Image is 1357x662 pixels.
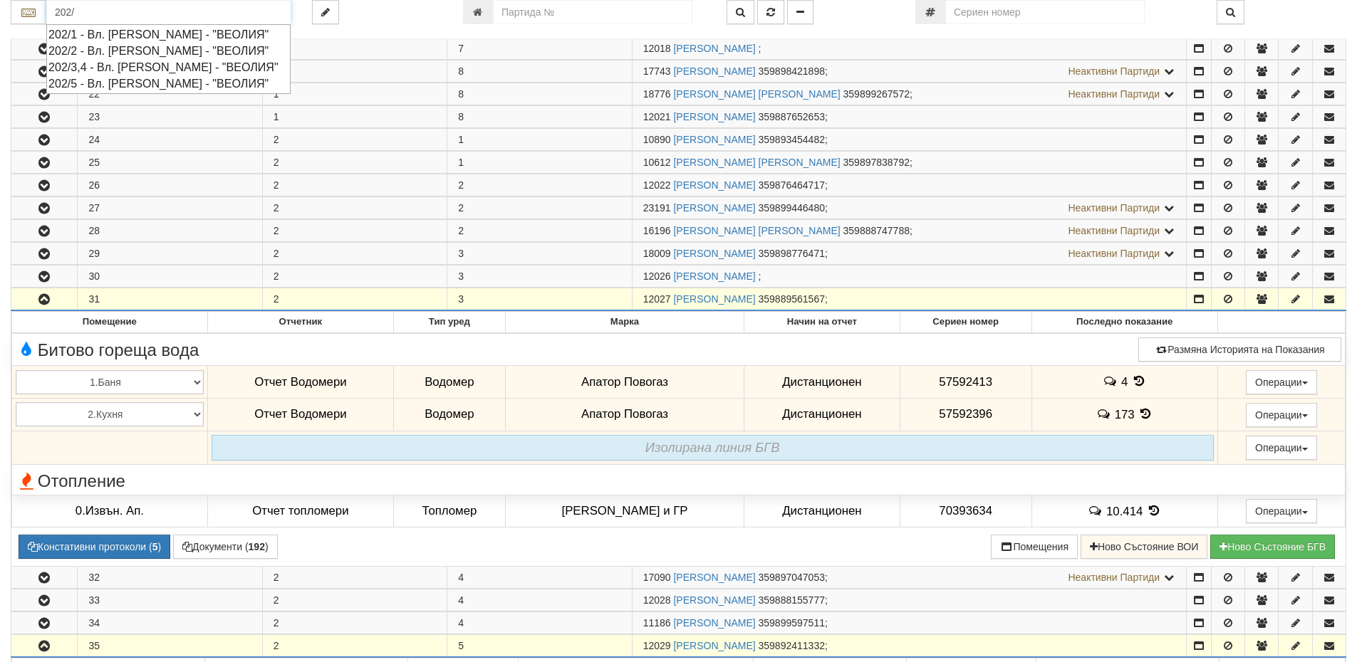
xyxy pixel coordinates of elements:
[673,111,755,122] a: [PERSON_NAME]
[458,202,464,214] span: 2
[262,61,447,83] td: 1
[1068,65,1160,77] span: Неактивни Партиди
[505,312,744,333] th: Марка
[632,106,1186,128] td: ;
[262,129,447,151] td: 2
[759,134,825,145] span: 359893454482
[78,266,262,288] td: 30
[458,88,464,100] span: 8
[673,270,755,282] a: [PERSON_NAME]
[759,111,825,122] span: 359887652653
[632,61,1186,83] td: ;
[673,293,755,305] a: [PERSON_NAME]
[1246,436,1317,460] button: Операции
[458,179,464,191] span: 2
[173,535,278,559] button: Документи (192)
[632,589,1186,611] td: ;
[673,225,840,236] a: [PERSON_NAME] [PERSON_NAME]
[78,106,262,128] td: 23
[632,129,1186,151] td: ;
[1096,407,1114,421] span: История на забележките
[1088,504,1106,517] span: История на забележките
[458,248,464,259] span: 3
[48,75,288,92] div: 202/5 - Вл. [PERSON_NAME] - "ВЕОЛИЯ"
[643,88,671,100] span: Партида №
[643,617,671,629] span: Партида №
[643,572,671,583] span: Партида №
[645,440,780,455] i: Изолирана линия БГВ
[1138,407,1153,421] span: История на показанията
[12,312,208,333] th: Помещение
[249,541,265,552] b: 192
[759,572,825,583] span: 359897047053
[632,220,1186,242] td: ;
[505,366,744,399] td: Апатор Повогаз
[632,152,1186,174] td: ;
[1246,370,1317,394] button: Операции
[643,134,671,145] span: Партида №
[262,266,447,288] td: 2
[1068,225,1160,236] span: Неактивни Партиди
[458,157,464,168] span: 1
[1081,535,1207,559] button: Ново Състояние ВОИ
[1121,375,1128,389] span: 4
[900,312,1031,333] th: Сериен номер
[673,43,755,54] a: [PERSON_NAME]
[632,38,1186,60] td: ;
[759,202,825,214] span: 359899446480
[632,197,1186,219] td: ;
[19,535,170,559] button: Констативни протоколи (5)
[48,59,288,75] div: 202/3,4 - Вл. [PERSON_NAME] - "ВЕОЛИЯ"
[643,293,671,305] span: Партида №
[1068,248,1160,259] span: Неактивни Партиди
[939,504,992,517] span: 70393634
[643,248,671,259] span: Партида №
[393,398,505,431] td: Водомер
[262,612,447,634] td: 2
[673,594,755,606] a: [PERSON_NAME]
[458,594,464,606] span: 4
[254,407,346,421] span: Отчет Водомери
[632,83,1186,105] td: ;
[1115,408,1135,421] span: 173
[16,341,199,359] span: Битово гореща вода
[505,495,744,527] td: [PERSON_NAME] и ГР
[262,220,447,242] td: 2
[632,612,1186,634] td: ;
[458,270,464,282] span: 3
[262,589,447,611] td: 2
[254,375,346,389] span: Отчет Водомери
[673,640,755,651] a: [PERSON_NAME]
[673,572,755,583] a: [PERSON_NAME]
[673,248,755,259] a: [PERSON_NAME]
[632,635,1186,658] td: ;
[632,266,1186,288] td: ;
[1068,202,1160,214] span: Неактивни Партиди
[759,293,825,305] span: 359889561567
[262,635,447,658] td: 2
[48,43,288,59] div: 202/2 - Вл. [PERSON_NAME] - "ВЕОЛИЯ"
[1106,504,1143,517] span: 10.414
[1246,499,1317,523] button: Операции
[1246,403,1317,427] button: Операции
[458,617,464,629] span: 4
[262,567,447,589] td: 2
[1131,374,1147,388] span: История на показанията
[78,129,262,151] td: 24
[262,106,447,128] td: 1
[393,312,505,333] th: Тип уред
[843,225,910,236] span: 359888747788
[1210,535,1335,559] button: Новo Състояние БГВ
[393,495,505,527] td: Топломер
[458,225,464,236] span: 2
[643,179,671,191] span: Партида №
[843,157,910,168] span: 359897838792
[643,43,671,54] span: Партида №
[262,83,447,105] td: 1
[632,288,1186,311] td: ;
[12,495,208,527] td: 0.Извън. Ап.
[643,65,671,77] span: Партида №
[991,535,1078,559] button: Помещения
[939,375,992,389] span: 57592413
[458,572,464,583] span: 4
